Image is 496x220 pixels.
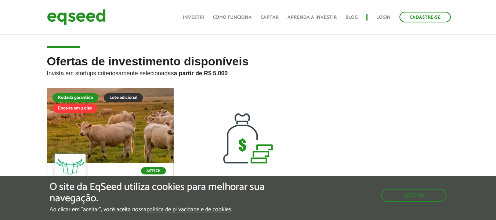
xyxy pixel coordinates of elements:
[47,68,449,77] p: Invista em startups criteriosamente selecionadas
[213,15,252,20] a: Como funciona
[376,15,391,20] a: Login
[287,15,337,20] a: Aprenda a investir
[53,93,98,102] div: Rodada garantida
[381,189,446,202] button: Aceitar
[50,181,287,204] h5: O site da EqSeed utiliza cookies para melhorar sua navegação.
[183,15,204,20] a: Investir
[141,167,166,174] p: Agtech
[146,207,231,213] a: política de privacidade e de cookies
[47,7,106,27] img: EqSeed
[174,70,228,76] strong: a partir de R$ 5.000
[50,206,287,213] p: Ao clicar em "aceitar", você aceita nossa .
[345,15,358,20] a: Blog
[47,55,449,88] h2: Ofertas de investimento disponíveis
[399,12,451,22] a: Cadastre-se
[53,104,97,113] div: Encerra em 3 dias
[261,15,279,20] a: Captar
[104,93,143,102] div: Lote adicional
